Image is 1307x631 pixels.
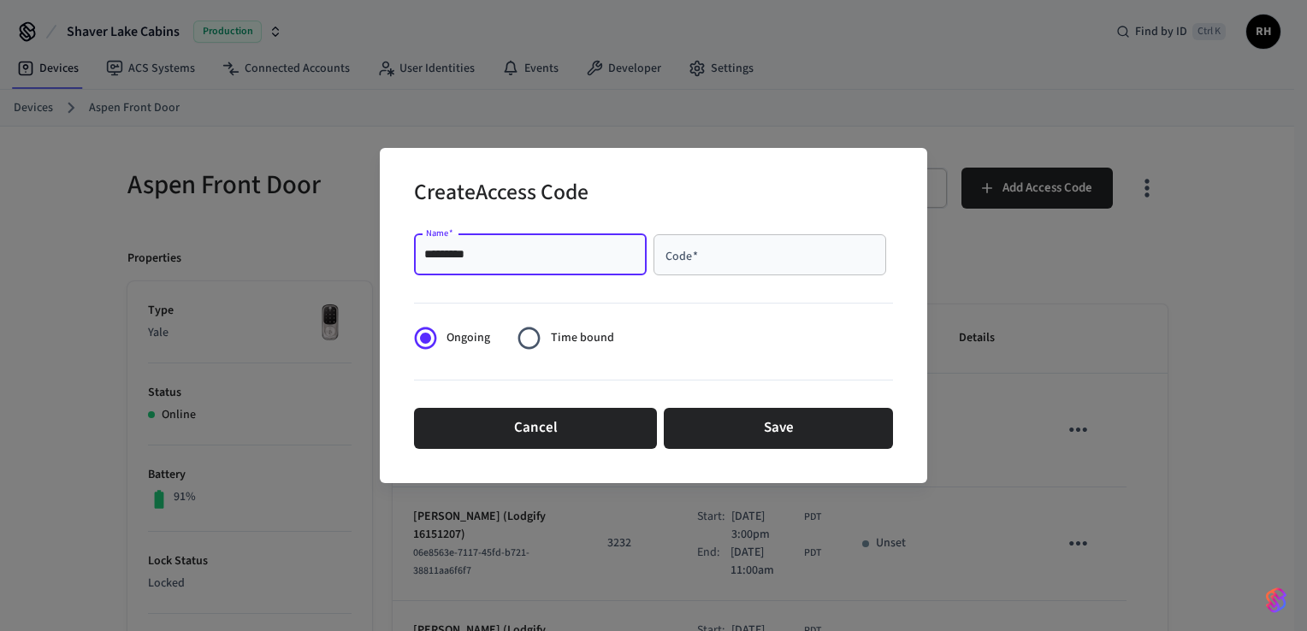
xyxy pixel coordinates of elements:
span: Ongoing [447,329,490,347]
span: Time bound [551,329,614,347]
button: Cancel [414,408,657,449]
button: Save [664,408,893,449]
h2: Create Access Code [414,168,588,221]
label: Name [426,227,453,239]
img: SeamLogoGradient.69752ec5.svg [1266,587,1286,614]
